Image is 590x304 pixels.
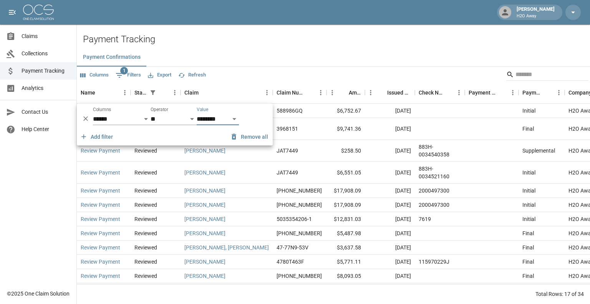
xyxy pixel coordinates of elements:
div: Claim [181,82,273,103]
div: 7619 [419,215,431,223]
div: [DATE] [365,162,415,184]
div: Reviewed [134,187,157,194]
div: 01-008-533249 [277,201,322,209]
a: [PERSON_NAME] [184,201,225,209]
div: 883H-0034521160 [419,165,461,180]
div: $8,093.05 [326,269,365,283]
a: Review Payment [81,272,120,280]
div: 01-008-585435 [277,272,322,280]
div: $5,487.98 [326,226,365,241]
div: Initial [522,107,535,115]
button: Add filter [78,130,116,144]
div: Initial [522,187,535,194]
button: Menu [261,87,273,98]
div: Name [77,82,131,103]
a: [PERSON_NAME] [184,147,225,154]
div: Payment Type [522,82,542,103]
div: Reviewed [134,229,157,237]
div: [DATE] [365,198,415,212]
div: $5,771.11 [326,255,365,269]
button: Sort [199,87,209,98]
div: [DATE] [365,104,415,118]
div: [DATE] [365,283,415,297]
a: Review Payment [81,201,120,209]
div: © 2025 One Claim Solution [7,290,70,297]
a: [PERSON_NAME] [184,169,225,176]
div: Total Rows: 17 of 34 [535,290,584,298]
button: open drawer [5,5,20,20]
div: $12,831.03 [326,212,365,226]
div: 47-77N9-53V [277,244,308,251]
div: $17,908.09 [326,198,365,212]
div: 5035354206-1 [277,215,312,223]
div: Final [522,272,534,280]
button: Remove all [229,130,271,144]
div: 588986GQ [277,107,303,115]
div: Check Number [419,82,442,103]
button: Menu [553,87,565,98]
div: JAT7449 [277,169,298,176]
div: Status [134,82,147,103]
a: Review Payment [81,215,120,223]
h2: Payment Tracking [83,34,590,45]
div: Reviewed [134,169,157,176]
div: 2000497300 [419,201,449,209]
div: [DATE] [365,212,415,226]
a: [PERSON_NAME] [184,215,225,223]
div: Issued Date [365,82,415,103]
div: $6,752.67 [326,104,365,118]
button: Delete [80,113,91,125]
div: Check Number [415,82,465,103]
button: Select columns [78,69,111,81]
button: Menu [119,87,131,98]
button: Export [146,69,173,81]
button: Sort [442,87,453,98]
div: Reviewed [134,215,157,223]
span: Contact Us [22,108,70,116]
div: Supplemental [522,147,555,154]
div: Final [522,229,534,237]
button: Payment Confirmations [77,48,147,66]
div: 01-008-533249 [277,187,322,194]
a: Review Payment [81,244,120,251]
div: $258.50 [326,140,365,162]
div: Name [81,82,95,103]
a: Review Payment [81,187,120,194]
div: Initial [522,201,535,209]
a: Review Payment [81,258,120,266]
div: [DATE] [365,269,415,283]
div: 4780T463F [277,258,304,266]
button: Menu [315,87,326,98]
button: Sort [496,87,507,98]
button: Menu [326,87,338,98]
button: Sort [304,87,315,98]
div: [DATE] [365,255,415,269]
span: Collections [22,50,70,58]
a: Review Payment [81,229,120,237]
button: Refresh [176,69,208,81]
div: Initial [522,215,535,223]
a: [PERSON_NAME], [PERSON_NAME] [184,244,269,251]
div: [DATE] [365,140,415,162]
label: Operator [151,106,168,113]
div: dynamic tabs [77,48,590,66]
button: Sort [158,87,169,98]
div: $9,741.36 [326,118,365,140]
button: Sort [338,87,349,98]
div: Final [522,244,534,251]
div: Claim Number [273,82,326,103]
button: Sort [542,87,553,98]
div: Initial [522,169,535,176]
div: 2000497300 [419,187,449,194]
div: Claim [184,82,199,103]
div: $17,908.09 [326,184,365,198]
div: Reviewed [134,244,157,251]
div: Reviewed [134,147,157,154]
button: Menu [453,87,465,98]
div: Search [506,68,588,82]
div: Payment Method [469,82,496,103]
span: Help Center [22,125,70,133]
button: Sort [376,87,387,98]
a: Review Payment [81,169,120,176]
div: Final [522,258,534,266]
